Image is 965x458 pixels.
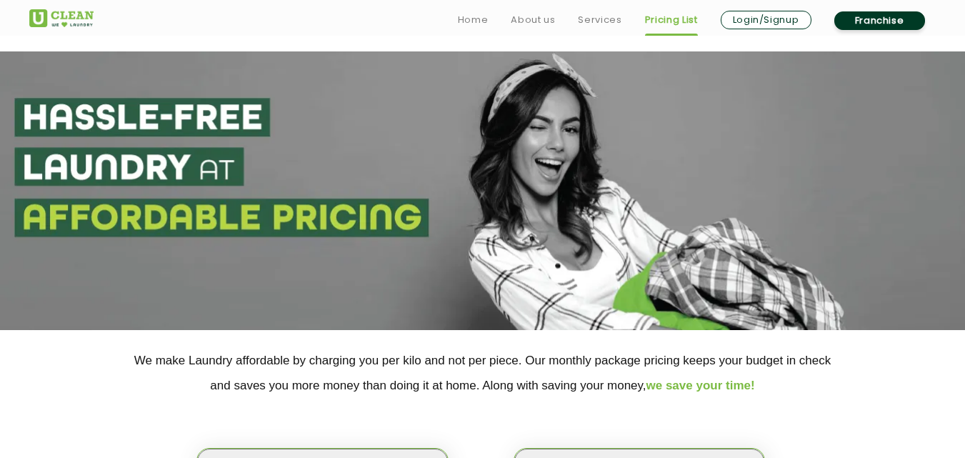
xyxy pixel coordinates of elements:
[578,11,621,29] a: Services
[646,379,755,392] span: we save your time!
[29,9,94,27] img: UClean Laundry and Dry Cleaning
[458,11,489,29] a: Home
[511,11,555,29] a: About us
[29,348,936,398] p: We make Laundry affordable by charging you per kilo and not per piece. Our monthly package pricin...
[645,11,698,29] a: Pricing List
[721,11,811,29] a: Login/Signup
[834,11,925,30] a: Franchise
